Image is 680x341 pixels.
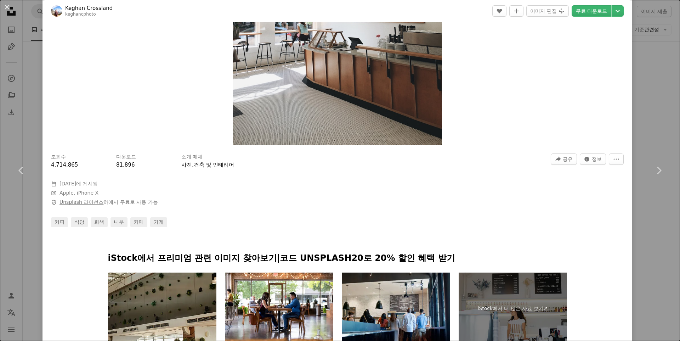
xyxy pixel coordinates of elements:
span: 81,896 [116,162,135,168]
span: 정보 [592,154,602,164]
button: Apple, iPhone X [59,190,98,197]
button: 컬렉션에 추가 [509,5,523,17]
span: , [192,162,194,168]
a: 카페 [130,217,147,227]
a: 내부 [110,217,127,227]
button: 다운로드 크기 선택 [612,5,624,17]
a: 사진 [181,162,192,168]
h3: 조회수 [51,153,66,161]
button: 이 이미지 공유 [551,153,577,165]
a: 가게 [150,217,167,227]
time: 2019년 9월 8일 오전 3시 28분 58초 GMT+9 [59,181,76,186]
img: Keghan Crossland의 프로필로 이동 [51,5,62,17]
span: 에 게시됨 [59,181,98,186]
span: 하에서 무료로 사용 가능 [59,199,158,206]
a: 무료 다운로드 [572,5,611,17]
a: 건축 및 인테리어 [194,162,234,168]
span: 공유 [563,154,573,164]
button: 이미지 편집 [526,5,568,17]
button: 이 이미지 관련 통계 [580,153,606,165]
a: 커피 [51,217,68,227]
a: Unsplash 라이선스 [59,199,103,205]
h3: 소개 매체 [181,153,203,161]
button: 더 많은 작업 [609,153,624,165]
a: 회색 [91,217,108,227]
h3: 다운로드 [116,153,136,161]
a: 다음 [637,136,680,205]
p: iStock에서 프리미엄 관련 이미지 찾아보기 | 코드 UNSPLASH20로 20% 할인 혜택 받기 [108,253,567,264]
span: 4,714,865 [51,162,78,168]
a: 식당 [71,217,88,227]
a: keghancphoto [65,12,96,17]
button: 좋아요 [492,5,506,17]
a: Keghan Crossland [65,5,113,12]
